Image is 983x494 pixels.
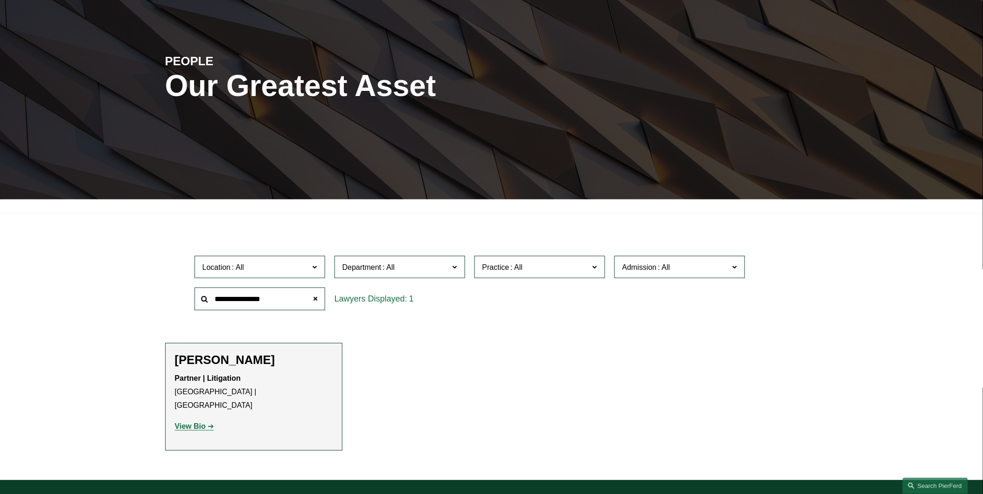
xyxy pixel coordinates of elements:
[175,353,333,367] h2: [PERSON_NAME]
[482,263,509,271] span: Practice
[175,422,214,430] a: View Bio
[622,263,657,271] span: Admission
[342,263,382,271] span: Department
[165,54,328,69] h4: PEOPLE
[202,263,231,271] span: Location
[903,478,968,494] a: Search this site
[175,422,206,430] strong: View Bio
[165,69,600,103] h1: Our Greatest Asset
[409,294,414,303] span: 1
[175,374,241,382] strong: Partner | Litigation
[175,372,333,412] p: [GEOGRAPHIC_DATA] | [GEOGRAPHIC_DATA]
